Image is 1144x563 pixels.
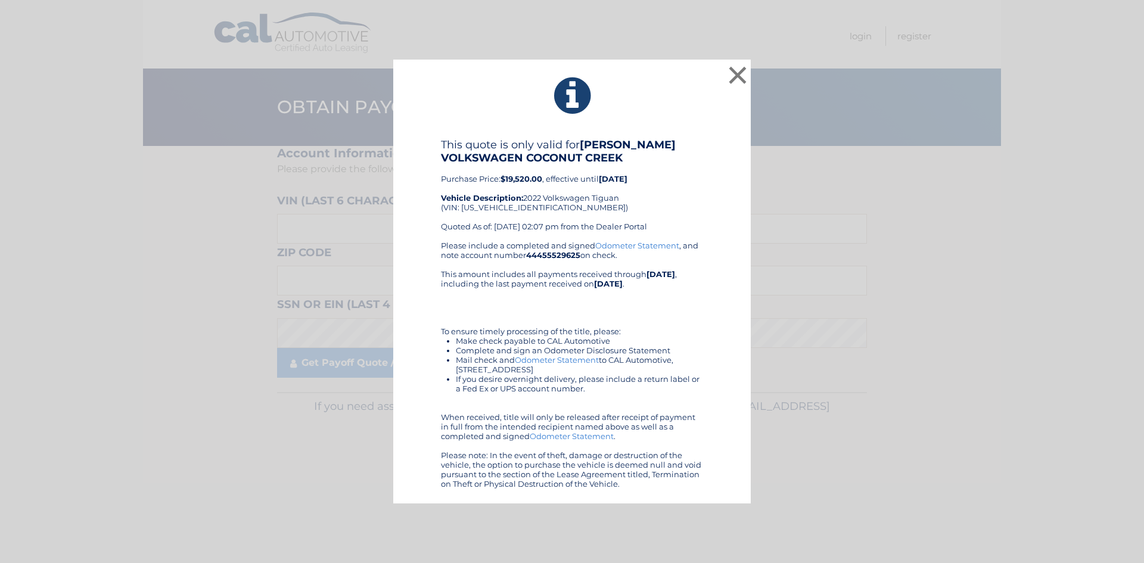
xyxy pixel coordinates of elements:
button: × [726,63,750,87]
li: Make check payable to CAL Automotive [456,336,703,346]
b: [DATE] [594,279,623,288]
b: [DATE] [599,174,627,183]
b: [DATE] [646,269,675,279]
h4: This quote is only valid for [441,138,703,164]
div: Please include a completed and signed , and note account number on check. This amount includes al... [441,241,703,489]
a: Odometer Statement [530,431,614,441]
b: 44455529625 [526,250,580,260]
div: Purchase Price: , effective until 2022 Volkswagen Tiguan (VIN: [US_VEHICLE_IDENTIFICATION_NUMBER]... [441,138,703,241]
li: Complete and sign an Odometer Disclosure Statement [456,346,703,355]
a: Odometer Statement [595,241,679,250]
b: [PERSON_NAME] VOLKSWAGEN COCONUT CREEK [441,138,676,164]
strong: Vehicle Description: [441,193,523,203]
li: Mail check and to CAL Automotive, [STREET_ADDRESS] [456,355,703,374]
li: If you desire overnight delivery, please include a return label or a Fed Ex or UPS account number. [456,374,703,393]
b: $19,520.00 [500,174,542,183]
a: Odometer Statement [515,355,599,365]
